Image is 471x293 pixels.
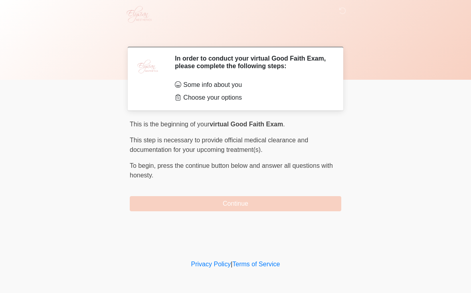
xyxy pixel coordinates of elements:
[175,80,329,90] li: Some info about you
[136,55,160,79] img: Agent Avatar
[122,6,155,23] img: Elysian Aesthetics Logo
[191,261,231,267] a: Privacy Policy
[124,29,347,43] h1: ‎ ‎ ‎ ‎
[283,121,285,128] span: .
[130,162,157,169] span: To begin,
[210,121,283,128] strong: virtual Good Faith Exam
[175,93,329,102] li: Choose your options
[232,261,280,267] a: Terms of Service
[130,137,308,153] span: This step is necessary to provide official medical clearance and documentation for your upcoming ...
[130,162,333,179] span: press the continue button below and answer all questions with honesty.
[175,55,329,70] h2: In order to conduct your virtual Good Faith Exam, please complete the following steps:
[130,196,341,211] button: Continue
[130,121,210,128] span: This is the beginning of your
[231,261,232,267] a: |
